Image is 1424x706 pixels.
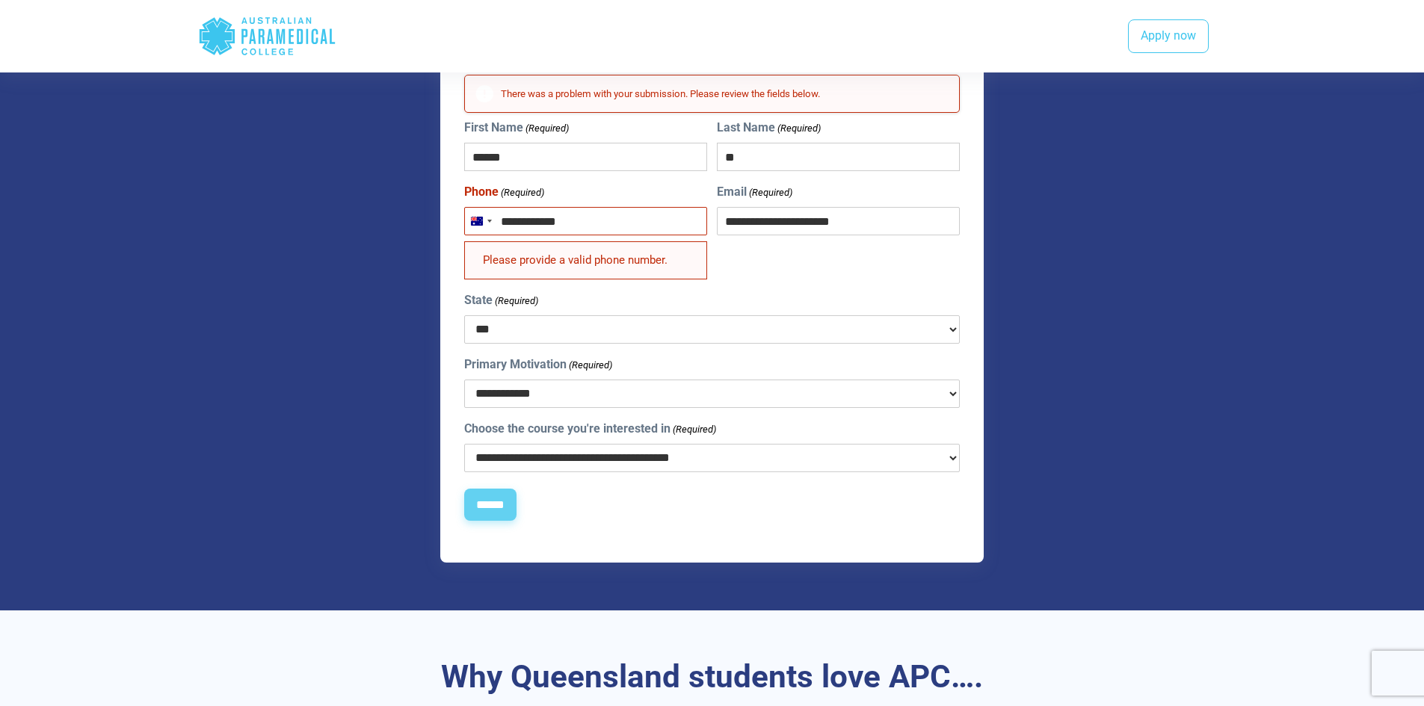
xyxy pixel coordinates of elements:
div: Please provide a valid phone number. [464,241,707,279]
label: First Name [464,119,569,137]
button: Selected country [465,208,496,235]
span: (Required) [748,185,793,200]
a: Apply now [1128,19,1209,54]
h2: There was a problem with your submission. Please review the fields below. [501,87,948,101]
label: Choose the course you're interested in [464,420,716,438]
span: (Required) [524,121,569,136]
label: Primary Motivation [464,356,612,374]
div: Australian Paramedical College [198,12,336,61]
span: (Required) [493,294,538,309]
span: (Required) [777,121,822,136]
label: Phone [464,183,544,201]
label: Email [717,183,792,201]
span: (Required) [671,422,716,437]
label: Last Name [717,119,821,137]
span: (Required) [567,358,612,373]
label: State [464,291,538,309]
h3: Why Queensland students love APC…. [275,658,1150,696]
span: (Required) [499,185,544,200]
